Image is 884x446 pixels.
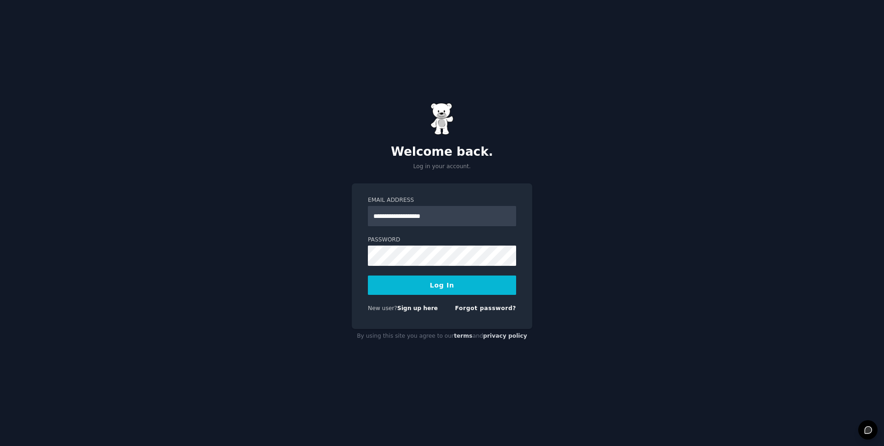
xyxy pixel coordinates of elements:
[352,163,532,171] p: Log in your account.
[368,276,516,295] button: Log In
[430,103,454,135] img: Gummy Bear
[352,329,532,344] div: By using this site you agree to our and
[454,333,472,339] a: terms
[455,305,516,311] a: Forgot password?
[397,305,438,311] a: Sign up here
[368,236,516,244] label: Password
[368,305,397,311] span: New user?
[483,333,527,339] a: privacy policy
[368,196,516,205] label: Email Address
[352,145,532,159] h2: Welcome back.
